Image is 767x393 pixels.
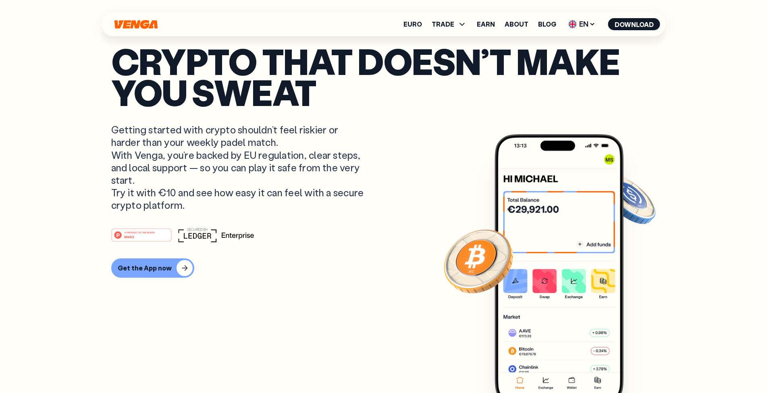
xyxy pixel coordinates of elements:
[111,46,656,107] p: Crypto that doesn’t make you sweat
[477,21,495,27] a: Earn
[566,18,599,31] span: EN
[403,21,422,27] a: Euro
[442,225,515,297] img: Bitcoin
[111,258,656,278] a: Get the App now
[599,170,657,228] img: USDC coin
[569,20,577,28] img: flag-uk
[114,20,159,29] svg: Home
[111,258,194,278] button: Get the App now
[111,233,172,243] a: #1 PRODUCT OF THE MONTHWeb3
[505,21,528,27] a: About
[432,19,467,29] span: TRADE
[608,18,660,30] button: Download
[124,234,134,239] tspan: Web3
[124,231,155,233] tspan: #1 PRODUCT OF THE MONTH
[111,123,366,211] p: Getting started with crypto shouldn’t feel riskier or harder than your weekly padel match. With V...
[118,264,172,272] div: Get the App now
[538,21,556,27] a: Blog
[432,21,454,27] span: TRADE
